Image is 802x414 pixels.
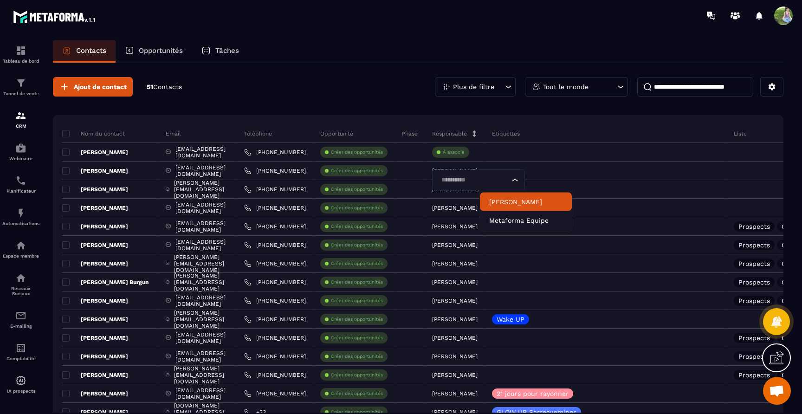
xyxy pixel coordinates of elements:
a: schedulerschedulerPlanificateur [2,168,39,201]
a: accountantaccountantComptabilité [2,336,39,368]
p: [PERSON_NAME] [62,204,128,212]
a: [PHONE_NUMBER] [244,297,306,304]
img: email [15,310,26,321]
p: [PERSON_NAME] [62,334,128,342]
p: [PERSON_NAME] [432,260,478,267]
a: formationformationTunnel de vente [2,71,39,103]
p: À associe [443,149,465,155]
p: Comptabilité [2,356,39,361]
p: Manuela Rossell [489,197,563,207]
p: Prospects [738,242,770,248]
p: [PERSON_NAME] [62,297,128,304]
a: automationsautomationsWebinaire [2,136,39,168]
a: automationsautomationsEspace membre [2,233,39,265]
p: Tâches [215,46,239,55]
p: Metaforma Equipe [489,216,563,225]
p: Créer des opportunités [331,149,383,155]
p: [PERSON_NAME] [432,353,478,360]
p: [PERSON_NAME] [62,260,128,267]
p: [PERSON_NAME] Burgun [62,278,149,286]
p: [PERSON_NAME] [62,316,128,323]
p: Créer des opportunités [331,316,383,323]
p: [PERSON_NAME] [432,372,478,378]
p: [PERSON_NAME] [62,223,128,230]
span: Contacts [153,83,182,91]
p: Prospects [738,335,770,341]
a: [PHONE_NUMBER] [244,316,306,323]
a: [PHONE_NUMBER] [244,241,306,249]
p: Créer des opportunités [331,372,383,378]
a: [PHONE_NUMBER] [244,353,306,360]
a: [PHONE_NUMBER] [244,371,306,379]
p: Prospects [738,298,770,304]
img: formation [15,110,26,121]
img: automations [15,142,26,154]
p: [PERSON_NAME] [432,223,478,230]
p: CRM [2,123,39,129]
img: automations [15,375,26,386]
p: Automatisations [2,221,39,226]
p: Contacts [76,46,106,55]
a: [PHONE_NUMBER] [244,278,306,286]
p: Prospects [738,353,770,360]
p: E-mailing [2,323,39,329]
a: formationformationTableau de bord [2,38,39,71]
p: Créer des opportunités [331,335,383,341]
img: accountant [15,343,26,354]
p: Phase [402,130,418,137]
p: Créer des opportunités [331,298,383,304]
p: [PERSON_NAME] [432,335,478,341]
a: Tâches [192,40,248,63]
a: Ouvrir le chat [763,377,791,405]
p: Créer des opportunités [331,353,383,360]
img: formation [15,78,26,89]
p: Nom du contact [62,130,125,137]
p: Prospects [738,260,770,267]
a: Contacts [53,40,116,63]
input: Search for option [438,175,510,185]
button: Ajout de contact [53,77,133,97]
p: 21 jours pour rayonner [497,390,569,397]
img: social-network [15,272,26,284]
p: [PERSON_NAME] [62,167,128,175]
p: Prospects [738,279,770,285]
p: Créer des opportunités [331,279,383,285]
p: Tunnel de vente [2,91,39,96]
p: Créer des opportunités [331,260,383,267]
p: [PERSON_NAME] [432,279,478,285]
p: Créer des opportunités [331,242,383,248]
p: Responsable [432,130,467,137]
a: [PHONE_NUMBER] [244,186,306,193]
img: automations [15,207,26,219]
p: [PERSON_NAME] [62,371,128,379]
a: emailemailE-mailing [2,303,39,336]
p: [PERSON_NAME] [62,241,128,249]
a: [PHONE_NUMBER] [244,204,306,212]
a: formationformationCRM [2,103,39,136]
p: Créer des opportunités [331,205,383,211]
p: [PERSON_NAME] [62,390,128,397]
p: [PERSON_NAME] [432,298,478,304]
p: Créer des opportunités [331,186,383,193]
p: [PERSON_NAME] [432,390,478,397]
p: Email [166,130,181,137]
img: logo [13,8,97,25]
p: Étiquettes [492,130,520,137]
p: Espace membre [2,253,39,259]
p: Créer des opportunités [331,223,383,230]
div: Search for option [432,169,525,191]
span: Ajout de contact [74,82,127,91]
p: [PERSON_NAME] [432,168,478,174]
a: [PHONE_NUMBER] [244,334,306,342]
p: Tout le monde [543,84,589,90]
p: [PERSON_NAME] [62,186,128,193]
a: [PHONE_NUMBER] [244,149,306,156]
a: [PHONE_NUMBER] [244,390,306,397]
p: Créer des opportunités [331,168,383,174]
a: [PHONE_NUMBER] [244,167,306,175]
p: 51 [147,83,182,91]
img: formation [15,45,26,56]
p: Opportunités [139,46,183,55]
p: Webinaire [2,156,39,161]
p: Plus de filtre [453,84,494,90]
